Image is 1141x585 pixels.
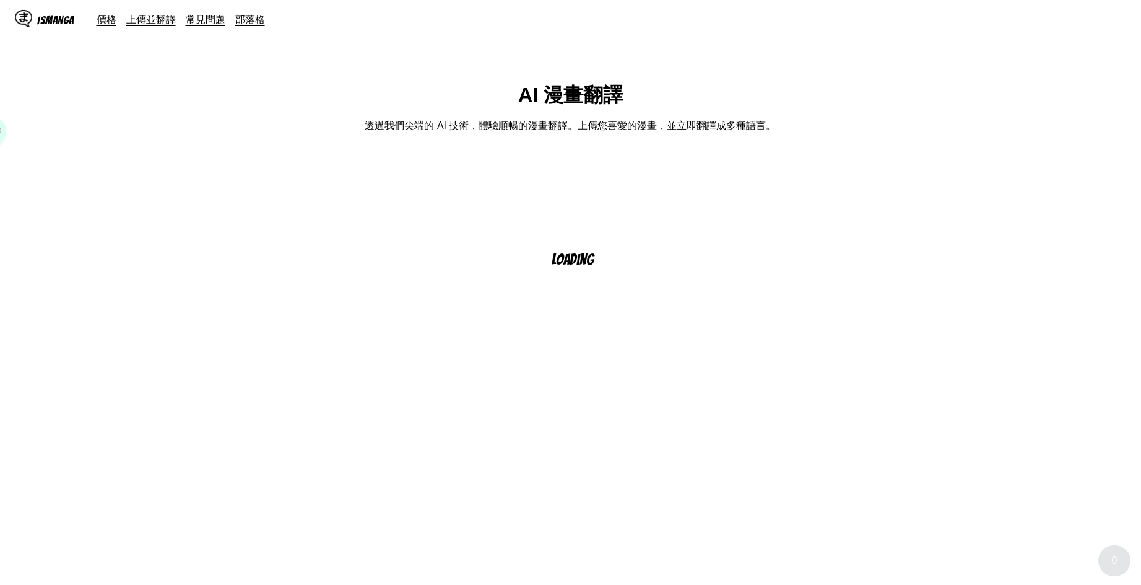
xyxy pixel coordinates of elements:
a: 價格 [97,13,116,25]
img: IsManga Logo [15,10,32,27]
a: 上傳並翻譯 [126,13,176,25]
a: 常見問題 [186,13,225,25]
h1: AI 漫畫翻譯 [518,82,623,109]
a: 部落格 [235,13,265,25]
p: Loading [552,252,610,267]
div: IsManga [37,14,74,26]
p: 透過我們尖端的 AI 技術，體驗順暢的漫畫翻譯。上傳您喜愛的漫畫，並立即翻譯成多種語言。 [365,119,776,133]
a: IsManga LogoIsManga [15,10,97,30]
